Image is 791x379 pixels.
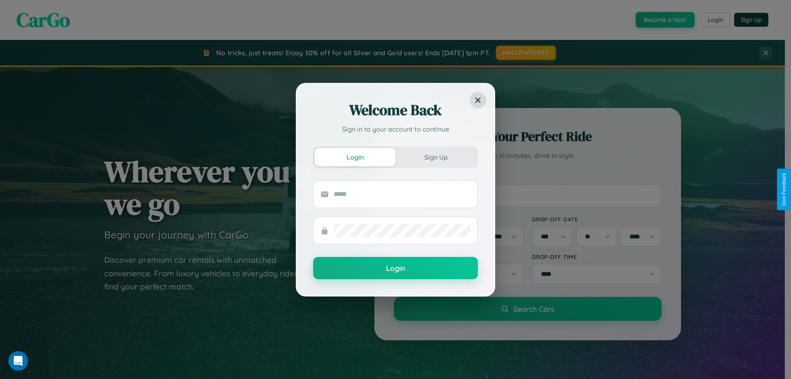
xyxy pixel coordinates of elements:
[313,124,478,134] p: Sign in to your account to continue
[395,148,476,166] button: Sign Up
[313,100,478,120] h2: Welcome Back
[781,173,787,206] div: Give Feedback
[313,257,478,279] button: Login
[8,351,28,371] iframe: Intercom live chat
[315,148,395,166] button: Login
